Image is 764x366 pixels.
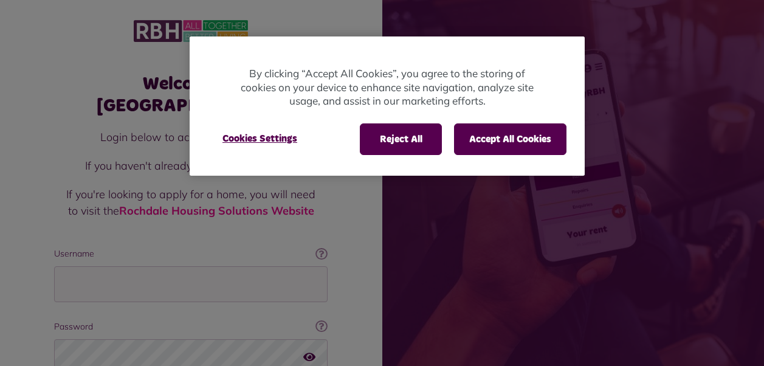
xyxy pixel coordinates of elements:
div: Cookie banner [190,36,585,176]
div: Privacy [190,36,585,176]
button: Accept All Cookies [454,123,566,155]
button: Cookies Settings [208,123,312,154]
p: By clicking “Accept All Cookies”, you agree to the storing of cookies on your device to enhance s... [238,67,536,108]
button: Reject All [360,123,442,155]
